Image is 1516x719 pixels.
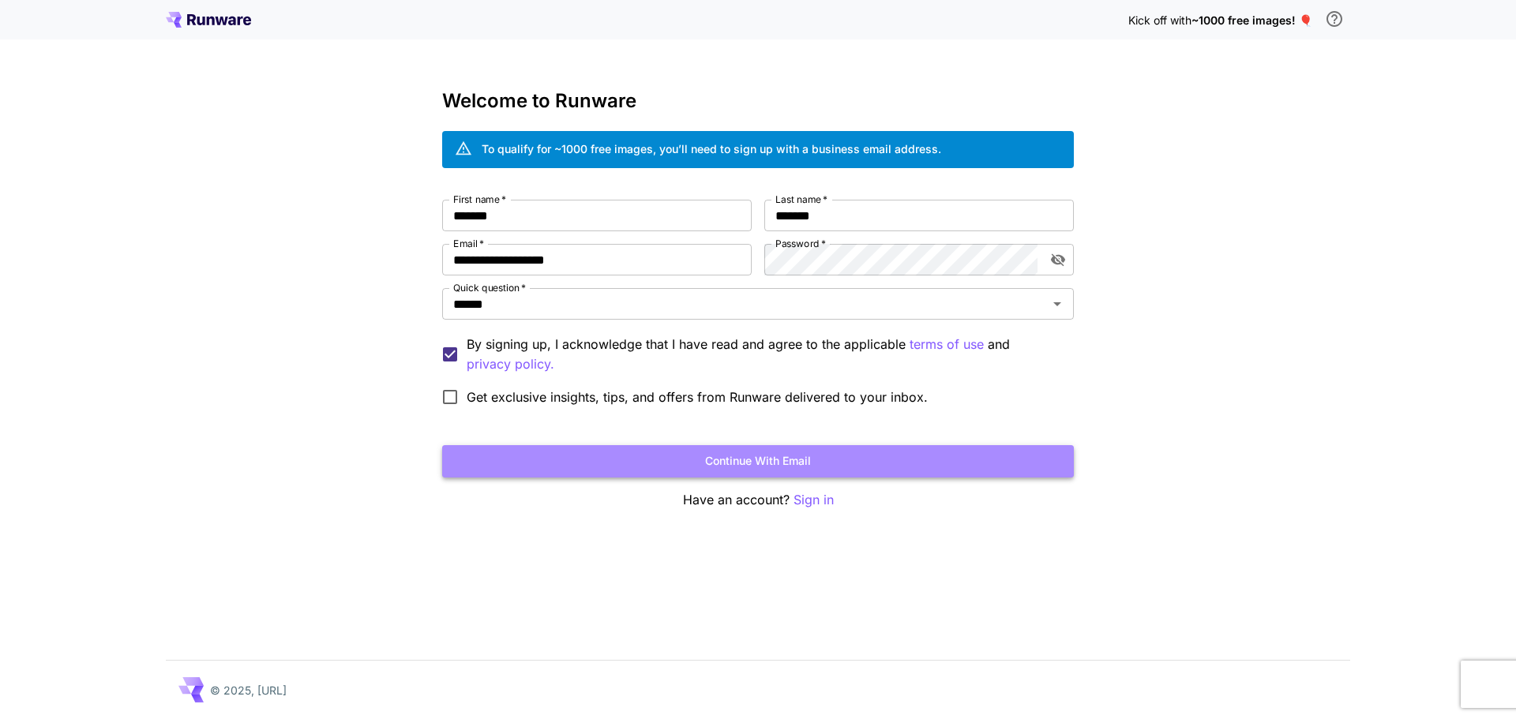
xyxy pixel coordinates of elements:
p: © 2025, [URL] [210,682,287,698]
button: Continue with email [442,445,1074,477]
button: Sign in [794,490,834,510]
p: Have an account? [442,490,1074,510]
span: Get exclusive insights, tips, and offers from Runware delivered to your inbox. [467,388,928,406]
label: First name [453,193,506,206]
div: To qualify for ~1000 free images, you’ll need to sign up with a business email address. [482,140,941,157]
p: By signing up, I acknowledge that I have read and agree to the applicable and [467,335,1061,374]
h3: Welcome to Runware [442,90,1074,112]
label: Last name [775,193,827,206]
p: privacy policy. [467,354,554,374]
button: toggle password visibility [1044,245,1072,274]
p: terms of use [910,335,984,354]
label: Password [775,237,826,250]
span: ~1000 free images! 🎈 [1191,13,1312,27]
button: Open [1046,293,1068,315]
button: By signing up, I acknowledge that I have read and agree to the applicable and privacy policy. [910,335,984,354]
button: In order to qualify for free credit, you need to sign up with a business email address and click ... [1319,3,1350,35]
label: Quick question [453,281,526,294]
span: Kick off with [1128,13,1191,27]
label: Email [453,237,484,250]
button: By signing up, I acknowledge that I have read and agree to the applicable terms of use and [467,354,554,374]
